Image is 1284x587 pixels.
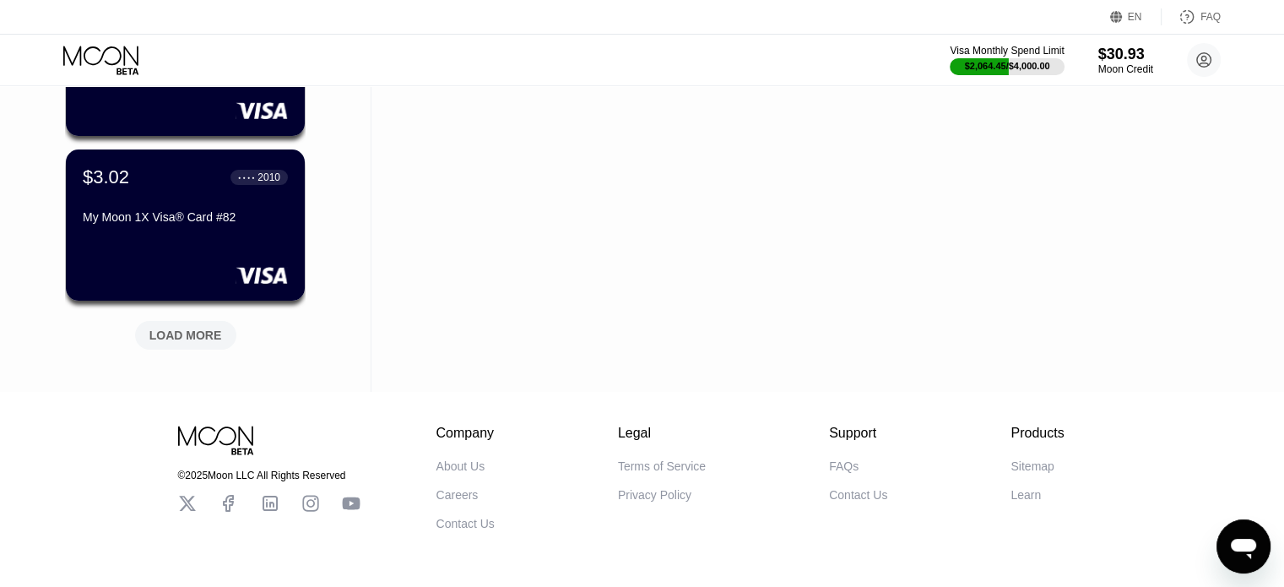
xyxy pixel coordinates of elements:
[436,459,485,473] div: About Us
[83,166,129,188] div: $3.02
[1010,459,1054,473] div: Sitemap
[1200,11,1221,23] div: FAQ
[1128,11,1142,23] div: EN
[1010,488,1041,502] div: Learn
[436,426,495,441] div: Company
[436,488,479,502] div: Careers
[950,45,1064,57] div: Visa Monthly Spend Limit
[829,459,859,473] div: FAQs
[618,459,706,473] div: Terms of Service
[436,517,495,530] div: Contact Us
[618,488,691,502] div: Privacy Policy
[965,61,1050,71] div: $2,064.45 / $4,000.00
[178,470,360,481] div: © 2025 Moon LLC All Rights Reserved
[1098,46,1153,63] div: $30.93
[950,45,1064,75] div: Visa Monthly Spend Limit$2,064.45/$4,000.00
[83,210,288,224] div: My Moon 1X Visa® Card #82
[149,328,222,343] div: LOAD MORE
[618,426,706,441] div: Legal
[1110,8,1162,25] div: EN
[829,426,887,441] div: Support
[1010,426,1064,441] div: Products
[829,488,887,502] div: Contact Us
[1216,519,1270,573] iframe: Button to launch messaging window, conversation in progress
[257,171,280,183] div: 2010
[1162,8,1221,25] div: FAQ
[238,175,255,180] div: ● ● ● ●
[122,314,249,350] div: LOAD MORE
[66,149,305,301] div: $3.02● ● ● ●2010My Moon 1X Visa® Card #82
[1098,63,1153,75] div: Moon Credit
[1098,46,1153,75] div: $30.93Moon Credit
